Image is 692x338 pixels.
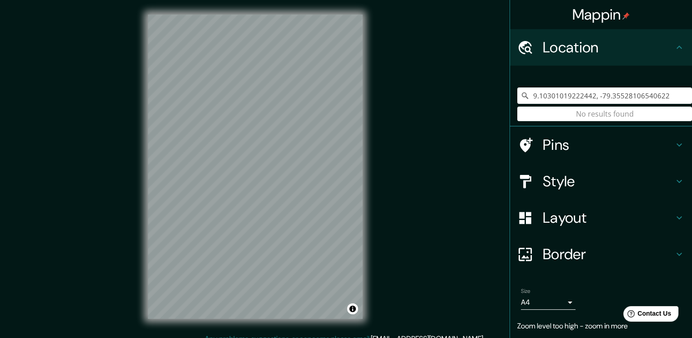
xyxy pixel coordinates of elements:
[521,295,576,310] div: A4
[510,163,692,200] div: Style
[572,5,630,24] h4: Mappin
[543,209,674,227] h4: Layout
[517,321,685,332] p: Zoom level too high - zoom in more
[510,236,692,272] div: Border
[347,303,358,314] button: Toggle attribution
[543,38,674,56] h4: Location
[510,29,692,66] div: Location
[510,127,692,163] div: Pins
[517,87,692,104] input: Pick your city or area
[611,302,682,328] iframe: Help widget launcher
[622,12,630,20] img: pin-icon.png
[543,136,674,154] h4: Pins
[517,107,692,121] div: No results found
[543,245,674,263] h4: Border
[510,200,692,236] div: Layout
[543,172,674,190] h4: Style
[148,15,363,319] canvas: Map
[521,287,530,295] label: Size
